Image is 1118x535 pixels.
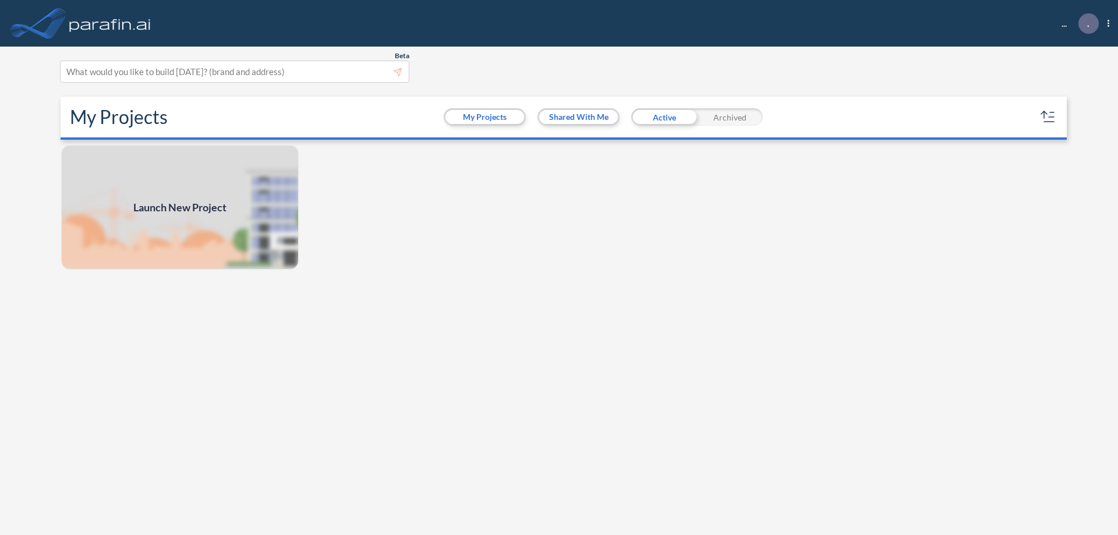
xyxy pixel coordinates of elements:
[697,108,763,126] div: Archived
[395,51,409,61] span: Beta
[1039,108,1057,126] button: sort
[1087,18,1089,29] p: .
[631,108,697,126] div: Active
[1044,13,1109,34] div: ...
[61,144,299,270] img: add
[445,110,524,124] button: My Projects
[70,106,168,128] h2: My Projects
[61,144,299,270] a: Launch New Project
[539,110,618,124] button: Shared With Me
[67,12,153,35] img: logo
[133,200,227,215] span: Launch New Project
